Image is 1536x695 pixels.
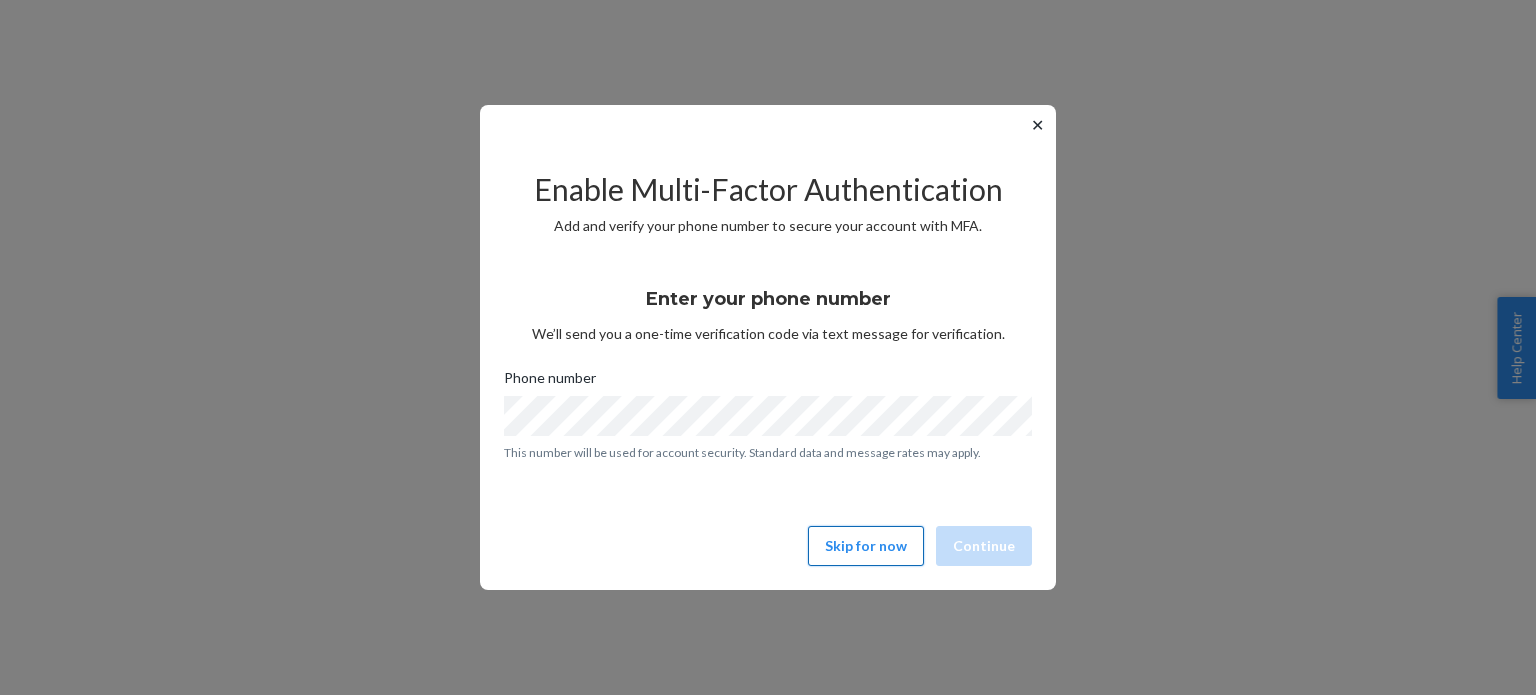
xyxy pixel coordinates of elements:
[504,444,1032,461] p: This number will be used for account security. Standard data and message rates may apply.
[504,173,1032,206] h2: Enable Multi-Factor Authentication
[504,368,596,396] span: Phone number
[936,526,1032,566] button: Continue
[1027,113,1048,137] button: ✕
[646,286,891,312] h3: Enter your phone number
[504,216,1032,236] p: Add and verify your phone number to secure your account with MFA.
[808,526,924,566] button: Skip for now
[504,270,1032,344] div: We’ll send you a one-time verification code via text message for verification.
